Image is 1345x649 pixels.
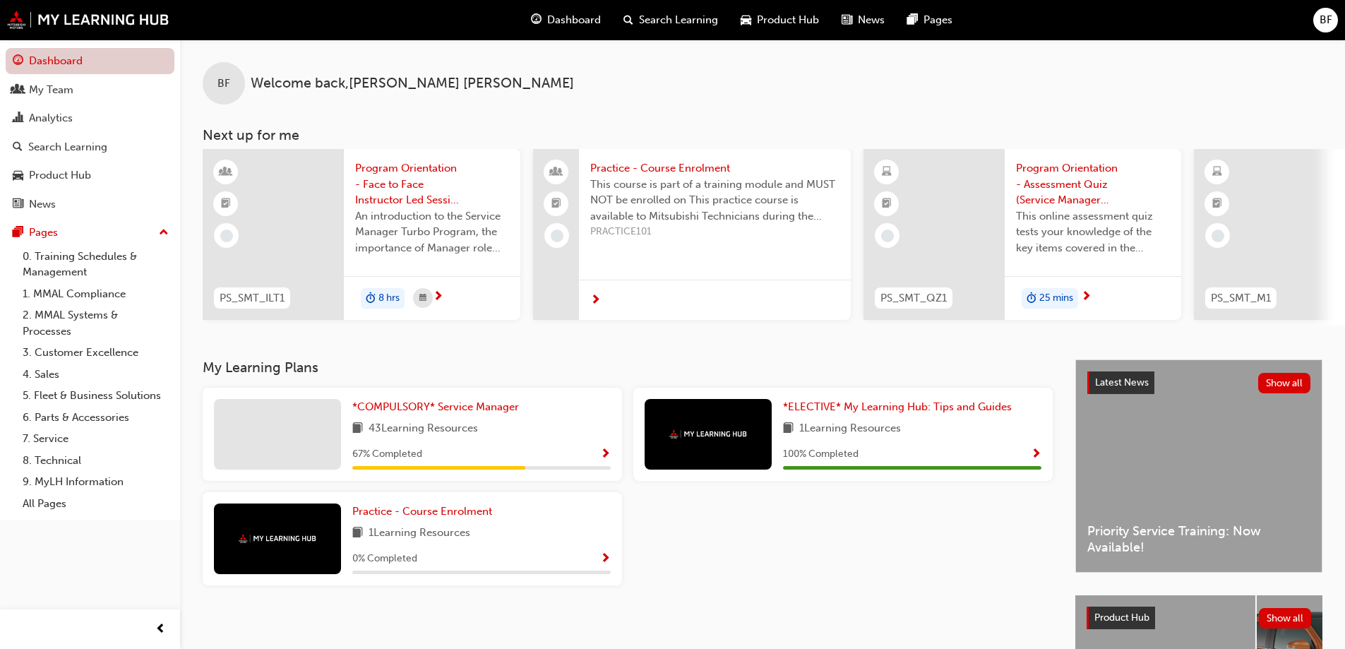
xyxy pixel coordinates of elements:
[221,163,231,181] span: learningResourceType_INSTRUCTOR_LED-icon
[220,290,285,306] span: PS_SMT_ILT1
[17,283,174,305] a: 1. MMAL Compliance
[13,55,23,68] span: guage-icon
[1016,160,1170,208] span: Program Orientation - Assessment Quiz (Service Manager Turbo Program)
[378,290,400,306] span: 8 hrs
[1081,291,1092,304] span: next-icon
[1087,371,1310,394] a: Latest NewsShow all
[600,446,611,463] button: Show Progress
[28,139,107,155] div: Search Learning
[352,505,492,518] span: Practice - Course Enrolment
[13,198,23,211] span: news-icon
[533,149,851,320] a: Practice - Course EnrolmentThis course is part of a training module and MUST NOT be enrolled on T...
[1211,290,1271,306] span: PS_SMT_M1
[623,11,633,29] span: search-icon
[355,160,509,208] span: Program Orientation - Face to Face Instructor Led Session (Service Manager Turbo Program)
[600,553,611,566] span: Show Progress
[17,304,174,342] a: 2. MMAL Systems & Processes
[1087,523,1310,555] span: Priority Service Training: Now Available!
[6,45,174,220] button: DashboardMy TeamAnalyticsSearch LearningProduct HubNews
[419,290,426,307] span: calendar-icon
[251,76,574,92] span: Welcome back , [PERSON_NAME] [PERSON_NAME]
[13,112,23,125] span: chart-icon
[155,621,166,638] span: prev-icon
[29,167,91,184] div: Product Hub
[590,294,601,307] span: next-icon
[203,149,520,320] a: PS_SMT_ILT1Program Orientation - Face to Face Instructor Led Session (Service Manager Turbo Progr...
[159,224,169,242] span: up-icon
[1212,230,1224,242] span: learningRecordVerb_NONE-icon
[1212,195,1222,213] span: booktick-icon
[352,399,525,415] a: *COMPULSORY* Service Manager
[669,429,747,439] img: mmal
[639,12,718,28] span: Search Learning
[6,191,174,218] a: News
[369,525,470,542] span: 1 Learning Resources
[729,6,830,35] a: car-iconProduct Hub
[217,76,230,92] span: BF
[907,11,918,29] span: pages-icon
[239,534,316,543] img: mmal
[783,400,1012,413] span: *ELECTIVE* My Learning Hub: Tips and Guides
[858,12,885,28] span: News
[612,6,729,35] a: search-iconSearch Learning
[6,48,174,74] a: Dashboard
[1313,8,1338,32] button: BF
[6,134,174,160] a: Search Learning
[600,550,611,568] button: Show Progress
[520,6,612,35] a: guage-iconDashboard
[352,504,498,520] a: Practice - Course Enrolment
[17,385,174,407] a: 5. Fleet & Business Solutions
[551,195,561,213] span: booktick-icon
[590,160,839,177] span: Practice - Course Enrolment
[1212,163,1222,181] span: learningResourceType_ELEARNING-icon
[180,127,1345,143] h3: Next up for me
[799,420,901,438] span: 1 Learning Resources
[6,77,174,103] a: My Team
[6,220,174,246] button: Pages
[531,11,542,29] span: guage-icon
[590,177,839,225] span: This course is part of a training module and MUST NOT be enrolled on This practice course is avai...
[6,162,174,189] a: Product Hub
[352,525,363,542] span: book-icon
[1087,607,1311,629] a: Product HubShow all
[6,105,174,131] a: Analytics
[882,195,892,213] span: booktick-icon
[352,446,422,463] span: 67 % Completed
[29,225,58,241] div: Pages
[551,163,561,181] span: people-icon
[1016,208,1170,256] span: This online assessment quiz tests your knowledge of the key items covered in the Service Manager ...
[923,12,952,28] span: Pages
[880,290,947,306] span: PS_SMT_QZ1
[7,11,169,29] img: mmal
[896,6,964,35] a: pages-iconPages
[1075,359,1322,573] a: Latest NewsShow allPriority Service Training: Now Available!
[1039,290,1073,306] span: 25 mins
[757,12,819,28] span: Product Hub
[29,82,73,98] div: My Team
[741,11,751,29] span: car-icon
[17,407,174,429] a: 6. Parts & Accessories
[1027,290,1036,308] span: duration-icon
[352,400,519,413] span: *COMPULSORY* Service Manager
[17,364,174,386] a: 4. Sales
[551,230,563,242] span: learningRecordVerb_NONE-icon
[547,12,601,28] span: Dashboard
[433,291,443,304] span: next-icon
[29,196,56,213] div: News
[590,224,839,240] span: PRACTICE101
[17,342,174,364] a: 3. Customer Excellence
[221,195,231,213] span: booktick-icon
[1259,608,1312,629] button: Show all
[355,208,509,256] span: An introduction to the Service Manager Turbo Program, the importance of Manager role and Service ...
[17,450,174,472] a: 8. Technical
[842,11,852,29] span: news-icon
[881,230,894,242] span: learningRecordVerb_NONE-icon
[1095,376,1149,388] span: Latest News
[783,399,1017,415] a: *ELECTIVE* My Learning Hub: Tips and Guides
[13,141,23,154] span: search-icon
[600,448,611,461] span: Show Progress
[29,110,73,126] div: Analytics
[13,84,23,97] span: people-icon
